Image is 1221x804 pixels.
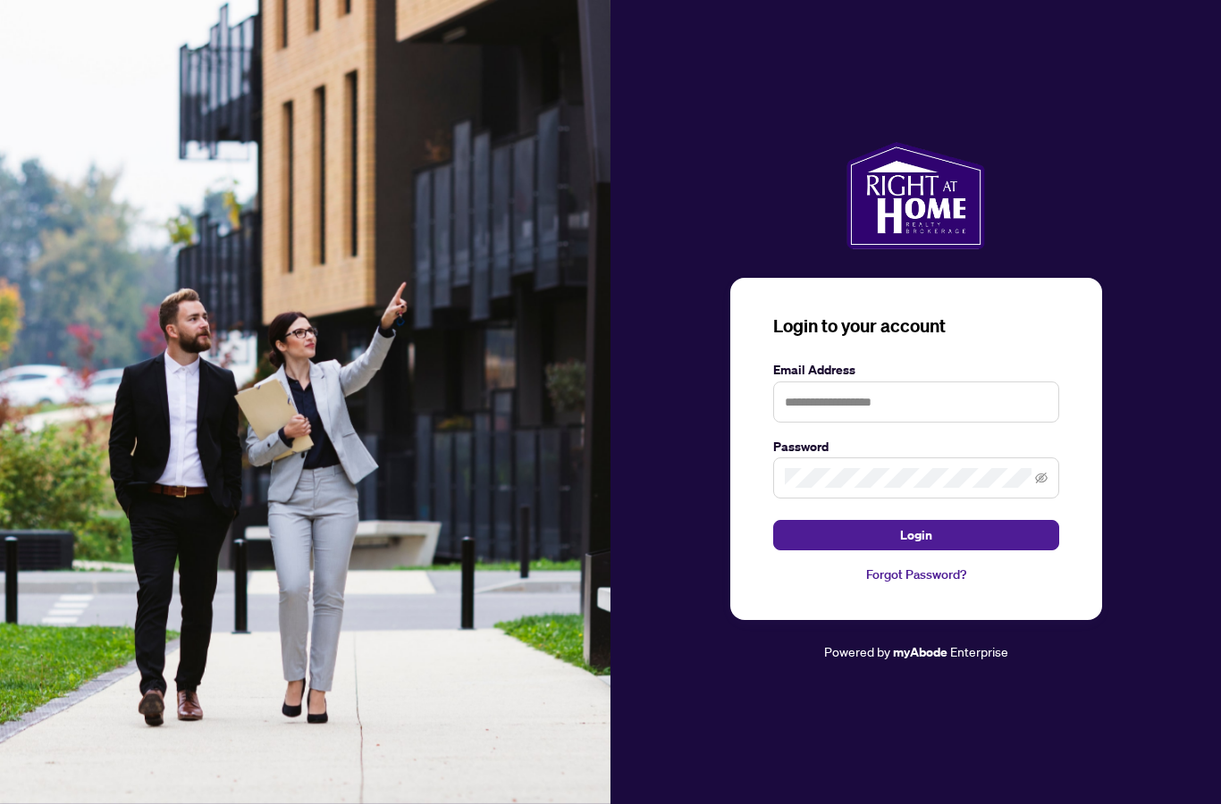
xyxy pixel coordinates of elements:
[773,437,1059,456] label: Password
[773,565,1059,584] a: Forgot Password?
[1035,472,1048,484] span: eye-invisible
[773,314,1059,339] h3: Login to your account
[773,520,1059,550] button: Login
[773,360,1059,380] label: Email Address
[893,642,947,662] a: myAbode
[824,643,890,659] span: Powered by
[900,521,932,549] span: Login
[950,643,1008,659] span: Enterprise
[846,142,985,249] img: ma-logo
